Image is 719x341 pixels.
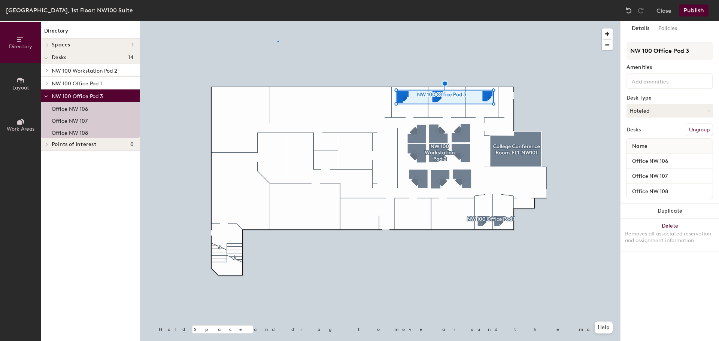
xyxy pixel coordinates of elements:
[128,55,134,61] span: 14
[9,43,32,50] span: Directory
[656,4,671,16] button: Close
[686,124,713,136] button: Ungroup
[595,322,613,334] button: Help
[625,231,715,244] div: Removes all associated reservation and assignment information
[130,141,134,147] span: 0
[52,68,117,74] span: NW 100 Workstation Pod 2
[7,126,34,132] span: Work Areas
[41,27,140,39] h1: Directory
[52,128,88,136] p: Office NW 108
[52,55,66,61] span: Desks
[52,80,102,87] span: NW 100 Office Pod 1
[621,204,719,219] button: Duplicate
[625,7,632,14] img: Undo
[6,6,133,15] div: [GEOGRAPHIC_DATA], 1st Floor: NW100 Suite
[627,104,713,118] button: Hoteled
[621,219,719,252] button: DeleteRemoves all associated reservation and assignment information
[628,186,711,197] input: Unnamed desk
[630,76,698,85] input: Add amenities
[637,7,644,14] img: Redo
[628,156,711,167] input: Unnamed desk
[52,104,88,112] p: Office NW 106
[654,21,682,36] button: Policies
[12,85,29,91] span: Layout
[679,4,709,16] button: Publish
[628,171,711,182] input: Unnamed desk
[52,42,70,48] span: Spaces
[627,127,641,133] div: Desks
[52,141,96,147] span: Points of interest
[52,93,103,100] span: NW 100 Office Pod 3
[627,64,713,70] div: Amenities
[132,42,134,48] span: 1
[627,95,713,101] div: Desk Type
[627,21,654,36] button: Details
[52,116,88,124] p: Office NW 107
[628,140,651,153] span: Name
